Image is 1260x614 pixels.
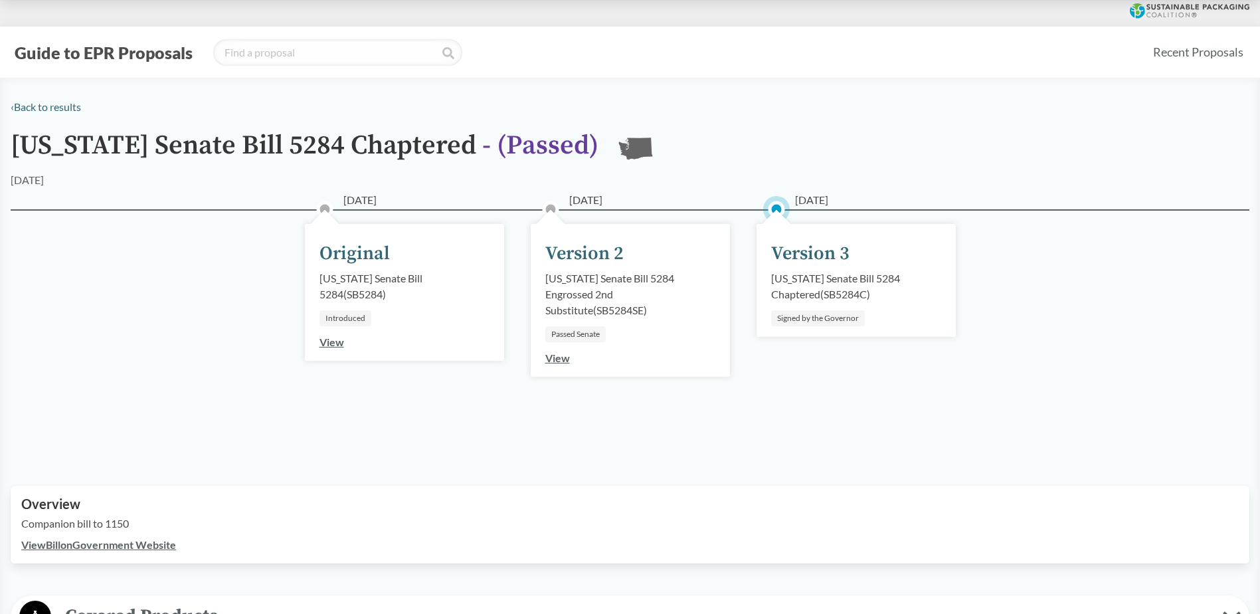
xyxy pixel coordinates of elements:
a: ViewBillonGovernment Website [21,538,176,551]
span: - ( Passed ) [482,129,598,162]
span: [DATE] [569,192,602,208]
a: View [545,352,570,364]
div: Passed Senate [545,326,606,342]
span: [DATE] [343,192,377,208]
input: Find a proposal [213,39,462,66]
p: Companion bill to 1150 [21,516,1239,532]
a: Recent Proposals [1147,37,1249,67]
div: [DATE] [11,172,44,188]
div: Original [319,240,390,268]
div: [US_STATE] Senate Bill 5284 ( SB5284 ) [319,270,490,302]
div: [US_STATE] Senate Bill 5284 Chaptered ( SB5284C ) [771,270,941,302]
h2: Overview [21,496,1239,512]
div: Version 2 [545,240,624,268]
span: [DATE] [795,192,828,208]
h1: [US_STATE] Senate Bill 5284 Chaptered [11,131,598,172]
div: Version 3 [771,240,850,268]
div: Introduced [319,310,371,326]
div: Signed by the Governor [771,310,865,326]
a: ‹Back to results [11,100,81,113]
div: [US_STATE] Senate Bill 5284 Engrossed 2nd Substitute ( SB5284SE ) [545,270,715,318]
a: View [319,336,344,348]
button: Guide to EPR Proposals [11,42,197,63]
